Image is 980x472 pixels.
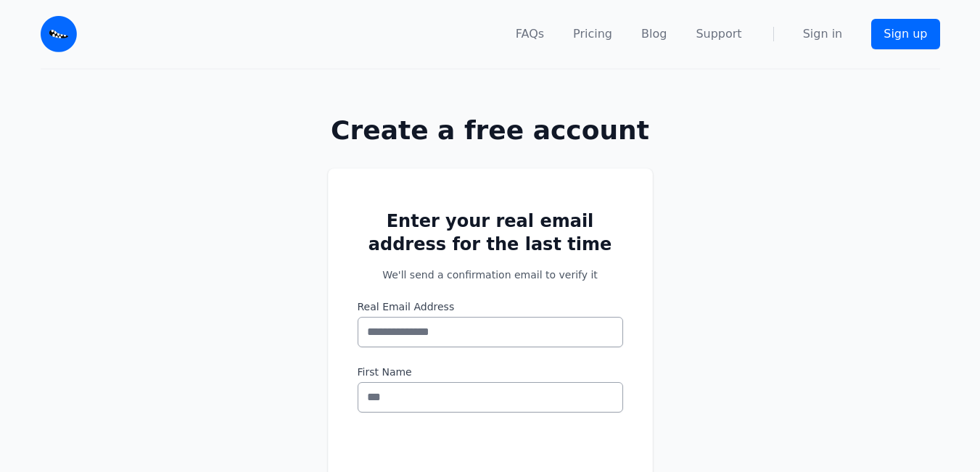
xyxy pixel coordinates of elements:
[358,299,623,314] label: Real Email Address
[871,19,939,49] a: Sign up
[803,25,843,43] a: Sign in
[696,25,741,43] a: Support
[358,268,623,282] p: We'll send a confirmation email to verify it
[281,116,699,145] h1: Create a free account
[358,365,623,379] label: First Name
[641,25,667,43] a: Blog
[41,16,77,52] img: Email Monster
[516,25,544,43] a: FAQs
[358,210,623,256] h2: Enter your real email address for the last time
[573,25,612,43] a: Pricing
